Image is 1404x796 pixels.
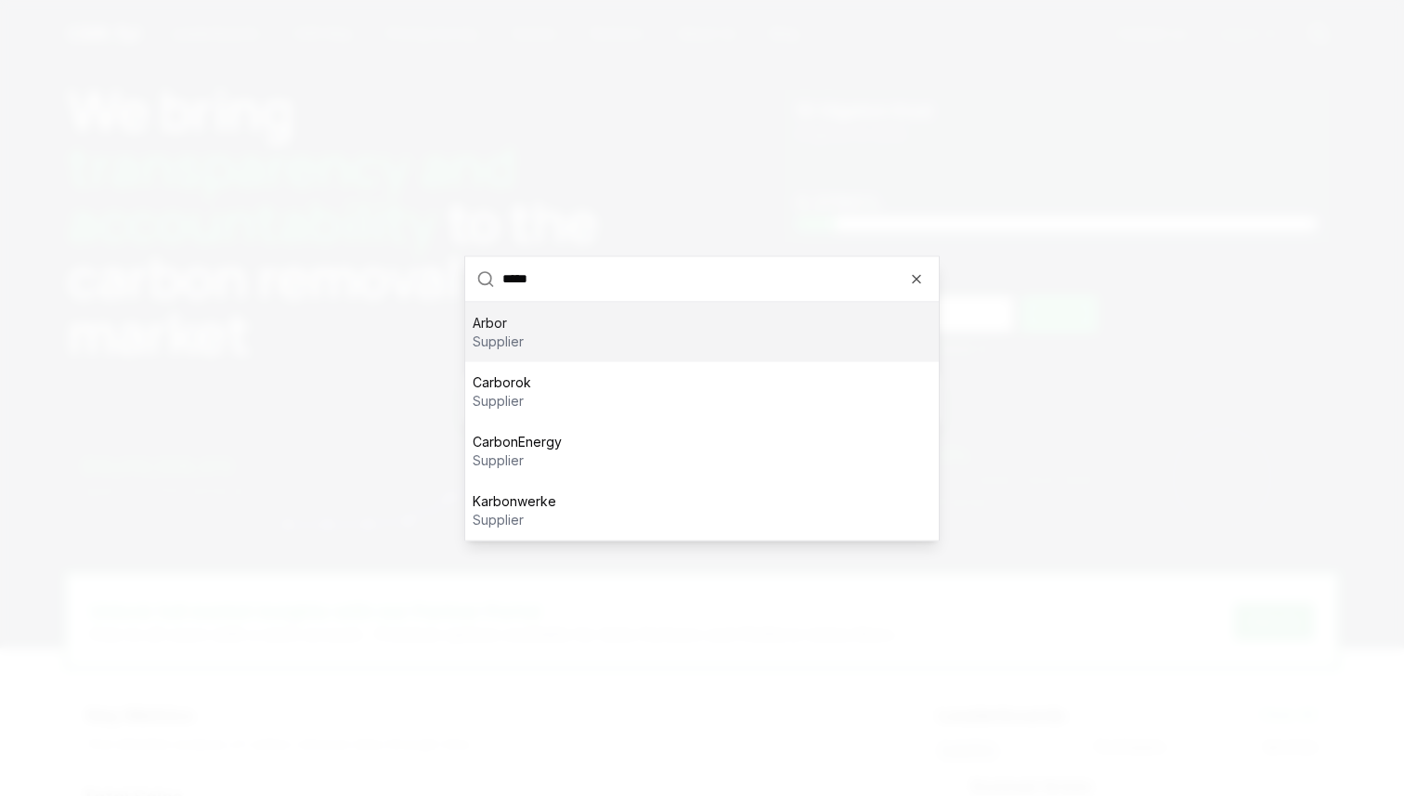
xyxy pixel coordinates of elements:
p: supplier [473,332,524,350]
p: supplier [473,510,556,528]
p: supplier [473,391,531,410]
p: Arbor [473,313,524,332]
p: Carborok [473,372,531,391]
p: Karbonwerke [473,491,556,510]
p: CarbonEnergy [473,432,562,450]
p: supplier [473,450,562,469]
